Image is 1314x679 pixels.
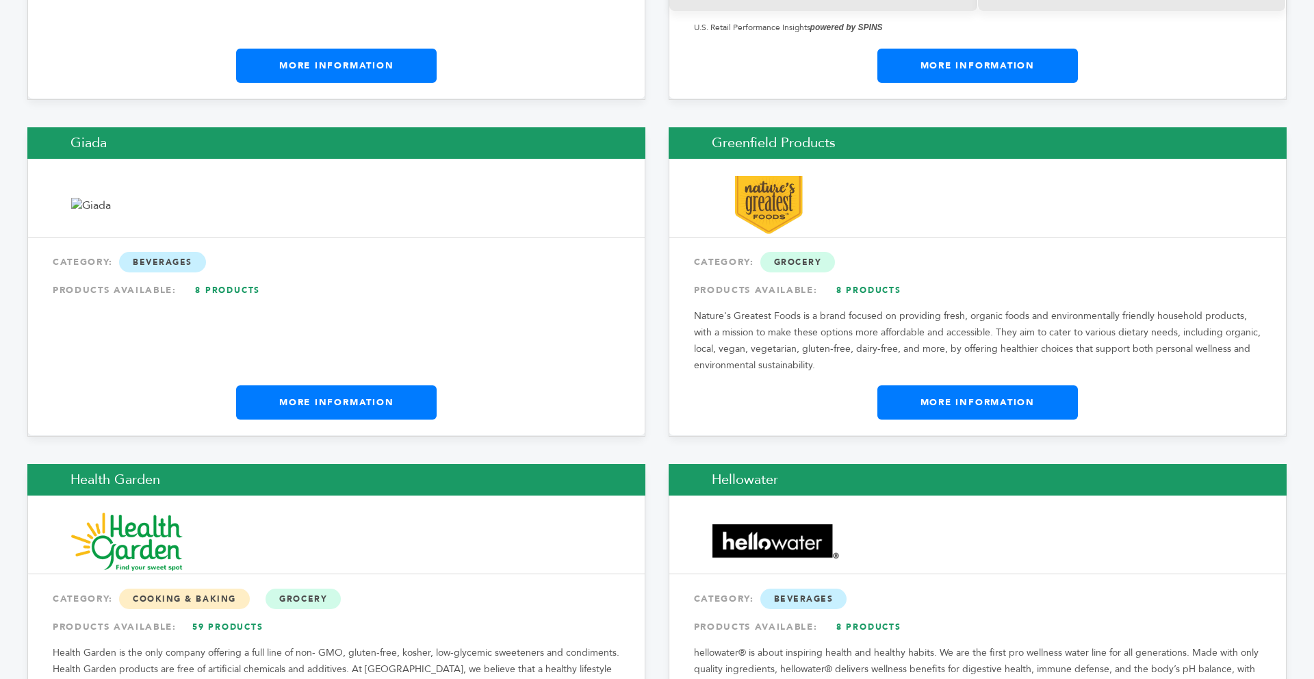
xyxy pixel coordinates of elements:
[694,587,1261,611] div: CATEGORY:
[821,278,916,303] a: 8 Products
[236,49,437,83] a: More Information
[53,615,620,639] div: PRODUCTS AVAILABLE:
[712,176,825,234] img: Greenfield Products
[810,23,883,32] strong: powered by SPINS
[669,464,1287,496] h2: Hellowater
[821,615,916,639] a: 8 Products
[694,615,1261,639] div: PRODUCTS AVAILABLE:
[53,278,620,303] div: PRODUCTS AVAILABLE:
[236,385,437,420] a: More Information
[694,308,1261,374] p: Nature's Greatest Foods is a brand focused on providing fresh, organic foods and environmentally ...
[71,513,183,571] img: Health Garden
[760,589,847,609] span: Beverages
[180,615,276,639] a: 59 Products
[119,589,250,609] span: Cooking & Baking
[694,250,1261,274] div: CATEGORY:
[694,278,1261,303] div: PRODUCTS AVAILABLE:
[71,198,111,213] img: Giada
[53,587,620,611] div: CATEGORY:
[27,127,645,159] h2: Giada
[760,252,836,272] span: Grocery
[119,252,206,272] span: Beverages
[669,127,1287,159] h2: Greenfield Products
[266,589,341,609] span: Grocery
[180,278,276,303] a: 8 Products
[877,49,1078,83] a: More Information
[877,385,1078,420] a: More Information
[53,250,620,274] div: CATEGORY:
[27,464,645,496] h2: Health Garden
[694,19,1261,36] p: U.S. Retail Performance Insights
[712,524,839,561] img: Hellowater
